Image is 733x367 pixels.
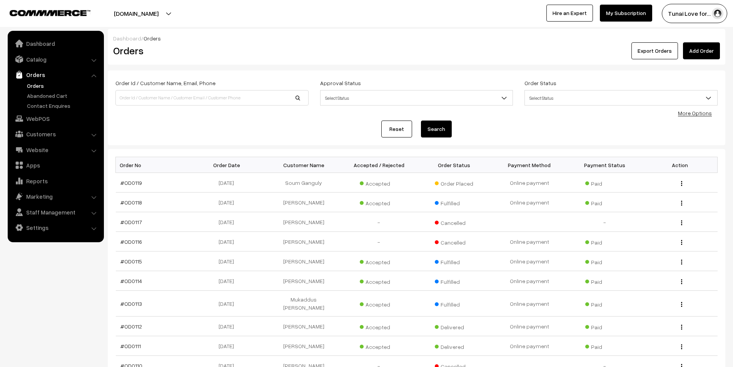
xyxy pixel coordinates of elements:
a: Apps [10,158,101,172]
img: Menu [681,181,682,186]
img: Menu [681,279,682,284]
a: #OD0114 [120,278,142,284]
td: [DATE] [191,193,266,212]
td: - [341,212,417,232]
span: Accepted [360,256,398,266]
td: Online payment [492,317,567,336]
a: Reports [10,174,101,188]
a: Add Order [683,42,720,59]
td: [PERSON_NAME] [266,317,342,336]
a: #OD0115 [120,258,142,265]
td: [PERSON_NAME] [266,212,342,232]
label: Approval Status [320,79,361,87]
img: Menu [681,302,682,307]
span: Accepted [360,178,398,188]
img: Menu [681,325,682,330]
span: Paid [585,256,624,266]
th: Customer Name [266,157,342,173]
td: Mukaddus [PERSON_NAME] [266,291,342,317]
a: #OD0112 [120,323,142,330]
td: [PERSON_NAME] [266,271,342,291]
span: Paid [585,298,624,308]
span: Accepted [360,197,398,207]
a: Hire an Expert [546,5,593,22]
span: Accepted [360,276,398,286]
a: Staff Management [10,205,101,219]
a: Customers [10,127,101,141]
a: #OD0113 [120,300,142,307]
th: Accepted / Rejected [341,157,417,173]
span: Select Status [525,91,717,105]
span: Delivered [435,341,473,351]
a: #OD0111 [120,343,141,349]
td: Online payment [492,271,567,291]
td: Online payment [492,232,567,251]
a: Orders [25,82,101,90]
span: Select Status [524,90,718,106]
img: Menu [681,260,682,265]
td: [DATE] [191,173,266,193]
button: Export Orders [631,42,678,59]
td: [PERSON_NAME] [266,251,342,271]
span: Accepted [360,341,398,351]
a: #OD0119 [120,179,142,186]
a: Dashboard [113,35,141,42]
a: WebPOS [10,112,101,126]
a: Marketing [10,189,101,203]
th: Order Date [191,157,266,173]
span: Accepted [360,298,398,308]
a: #OD0116 [120,238,142,245]
a: Website [10,143,101,157]
th: Payment Method [492,157,567,173]
a: Catalog [10,52,101,66]
a: Orders [10,68,101,82]
span: Fulfilled [435,256,473,266]
span: Paid [585,197,624,207]
td: Online payment [492,336,567,356]
label: Order Status [524,79,556,87]
a: Dashboard [10,37,101,50]
a: Contact Enquires [25,102,101,110]
img: Menu [681,344,682,349]
img: user [712,8,723,19]
td: Online payment [492,251,567,271]
button: Search [421,121,452,137]
span: Fulfilled [435,197,473,207]
span: Paid [585,178,624,188]
th: Order Status [417,157,492,173]
span: Accepted [360,321,398,331]
td: [PERSON_NAME] [266,232,342,251]
td: - [567,212,643,232]
td: - [341,232,417,251]
input: Order Id / Customer Name / Customer Email / Customer Phone [115,90,309,106]
td: [DATE] [191,251,266,271]
button: [DOMAIN_NAME] [87,4,185,23]
a: More Options [678,110,712,116]
th: Order No [116,157,191,173]
td: Online payment [492,291,567,317]
a: #OD0117 [120,219,142,225]
span: Select Status [321,91,513,105]
span: Select Status [320,90,513,106]
th: Action [642,157,718,173]
a: Abandoned Cart [25,92,101,100]
td: Online payment [492,173,567,193]
span: Orders [144,35,161,42]
span: Paid [585,341,624,351]
img: COMMMERCE [10,10,90,16]
td: [DATE] [191,232,266,251]
span: Paid [585,236,624,246]
span: Paid [585,321,624,331]
span: Paid [585,276,624,286]
img: Menu [681,220,682,225]
span: Fulfilled [435,276,473,286]
button: Tunai Love for… [662,4,727,23]
img: Menu [681,201,682,206]
a: #OD0118 [120,199,142,206]
th: Payment Status [567,157,643,173]
span: Cancelled [435,236,473,246]
img: Menu [681,240,682,245]
td: [DATE] [191,271,266,291]
a: Reset [381,121,412,137]
a: Settings [10,221,101,235]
